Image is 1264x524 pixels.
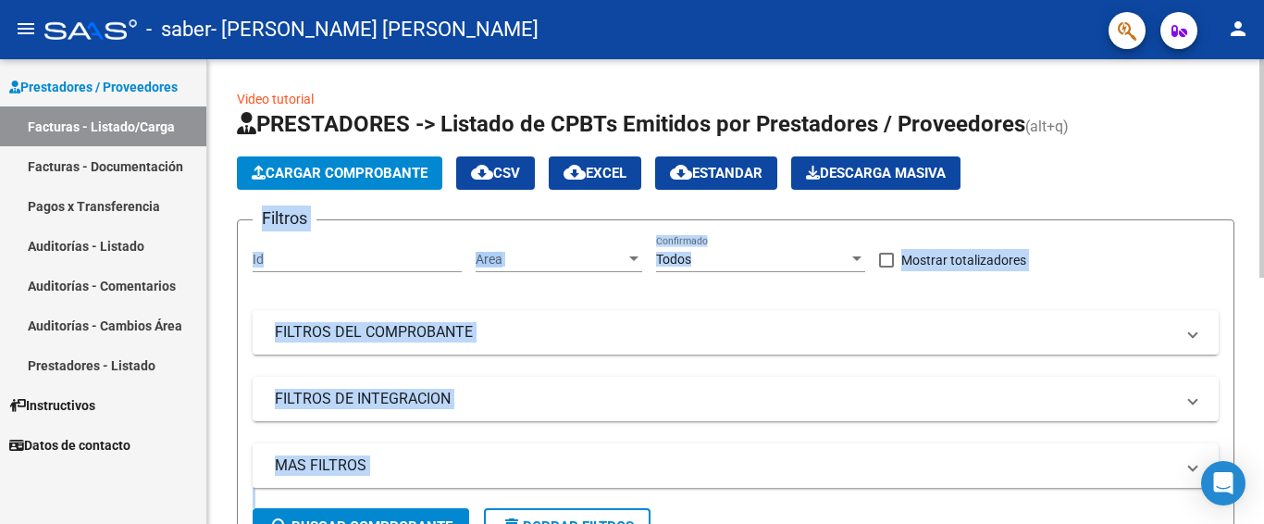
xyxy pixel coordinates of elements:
[1227,18,1249,40] mat-icon: person
[253,310,1219,355] mat-expansion-panel-header: FILTROS DEL COMPROBANTE
[549,156,641,190] button: EXCEL
[237,156,442,190] button: Cargar Comprobante
[146,9,211,50] span: - saber
[9,395,95,416] span: Instructivos
[791,156,960,190] button: Descarga Masiva
[471,161,493,183] mat-icon: cloud_download
[564,161,586,183] mat-icon: cloud_download
[901,249,1026,271] span: Mostrar totalizadores
[252,165,428,181] span: Cargar Comprobante
[791,156,960,190] app-download-masive: Descarga masiva de comprobantes (adjuntos)
[1025,118,1069,135] span: (alt+q)
[237,92,314,106] a: Video tutorial
[806,165,946,181] span: Descarga Masiva
[15,18,37,40] mat-icon: menu
[1201,461,1245,505] div: Open Intercom Messenger
[275,322,1174,343] mat-panel-title: FILTROS DEL COMPROBANTE
[237,111,1025,137] span: PRESTADORES -> Listado de CPBTs Emitidos por Prestadores / Proveedores
[211,9,539,50] span: - [PERSON_NAME] [PERSON_NAME]
[253,377,1219,421] mat-expansion-panel-header: FILTROS DE INTEGRACION
[564,165,626,181] span: EXCEL
[456,156,535,190] button: CSV
[476,252,626,268] span: Area
[275,389,1174,409] mat-panel-title: FILTROS DE INTEGRACION
[9,435,130,455] span: Datos de contacto
[655,156,777,190] button: Estandar
[275,455,1174,476] mat-panel-title: MAS FILTROS
[670,165,762,181] span: Estandar
[670,161,692,183] mat-icon: cloud_download
[471,165,520,181] span: CSV
[9,77,178,97] span: Prestadores / Proveedores
[253,206,316,231] h3: Filtros
[656,252,691,267] span: Todos
[253,443,1219,488] mat-expansion-panel-header: MAS FILTROS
